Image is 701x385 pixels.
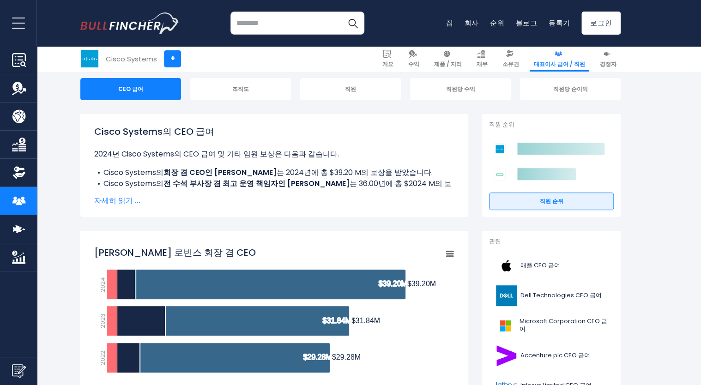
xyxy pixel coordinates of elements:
text: 2023 [98,313,107,328]
a: 집 [446,18,453,28]
a: 재무 [472,46,492,72]
a: 수익 [404,46,423,72]
a: Accenture plc CEO 급여 [489,343,614,368]
span: 소유권 [502,60,519,68]
div: 직원 [300,78,401,100]
tspan: $29.28M [303,353,332,361]
a: 직원 순위 [489,192,614,210]
tspan: $31.84M [351,317,380,325]
img: ACN 로고 [495,345,518,366]
a: 블로그 [515,18,537,28]
div: 직원당 수익 [410,78,511,100]
a: Microsoft Corporation CEO 급여 [489,313,614,338]
a: 로그인 [581,12,621,35]
h1: Cisco Systems의 CEO 급여 [94,125,454,138]
a: 대표이사 급여 / 직원 [530,46,589,72]
span: 대표이사 급여 / 직원 [534,60,585,68]
tspan: $39.20M [378,280,407,288]
img: AAPL 로고 [495,255,518,276]
span: 제품 / 지리 [434,60,462,68]
a: 홈페이지 바로가기 [80,12,180,34]
text: 2024 [98,277,107,292]
a: Dell Technologies CEO 급여 [489,283,614,308]
li: Cisco Systems의 는 2024년에 총 $39.20 M의 보상을 받았습니다. [94,167,454,178]
img: MSFT 로고 [495,315,516,336]
a: + [164,50,181,67]
img: 소유권 [12,166,26,180]
span: 애플 CEO 급여 [520,262,560,270]
a: 경쟁자 [596,46,621,72]
li: Cisco Systems의 는 36.00년에 총 $2024 M의 보상을 받았습니다. [94,178,454,200]
div: 직원당 순이익 [520,78,621,100]
img: Hewlett Packard Enterprise Company 경쟁사 로고 [494,168,506,180]
img: Cisco Systems 경쟁사 로고 [494,143,506,155]
div: 조직도 [190,78,291,100]
img: DELL 로고 [495,285,518,306]
a: 애플 CEO 급여 [489,253,614,278]
a: 회사 [464,18,479,28]
p: 2024년 Cisco Systems의 CEO 급여 및 기타 임원 보상은 다음과 같습니다. [94,149,454,160]
a: 등록기 [549,18,570,28]
span: 재무 [477,60,488,68]
p: 관련 [489,238,614,246]
tspan: [PERSON_NAME] 로빈스 회장 겸 CEO [94,246,256,259]
button: 검색 [341,12,364,35]
b: 회장 겸 CEO인 [PERSON_NAME] [163,167,277,178]
span: 경쟁자 [600,60,616,68]
tspan: $31.84M [322,317,351,325]
tspan: $39.20M [407,280,436,288]
tspan: $29.28M [332,353,361,361]
a: 순위 [490,18,505,28]
span: 수익 [408,60,419,68]
span: Dell Technologies CEO 급여 [520,292,602,300]
div: CEO 급여 [80,78,181,100]
span: Microsoft Corporation CEO 급여 [519,318,608,333]
span: Accenture plc CEO 급여 [520,352,590,360]
p: 직원 순위 [489,121,614,129]
b: 전 수석 부사장 겸 최고 운영 책임자인 [PERSON_NAME] [163,178,350,189]
a: 개요 [378,46,398,72]
a: 소유권 [498,46,523,72]
img: 불핀처 로고 [80,12,180,34]
text: 2022 [98,350,107,365]
span: 자세히 읽기 ... [94,195,454,206]
a: 제품 / 지리 [430,46,466,72]
img: CSCO logo [81,50,98,67]
div: Cisco Systems [106,54,157,64]
span: 개요 [382,60,393,68]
